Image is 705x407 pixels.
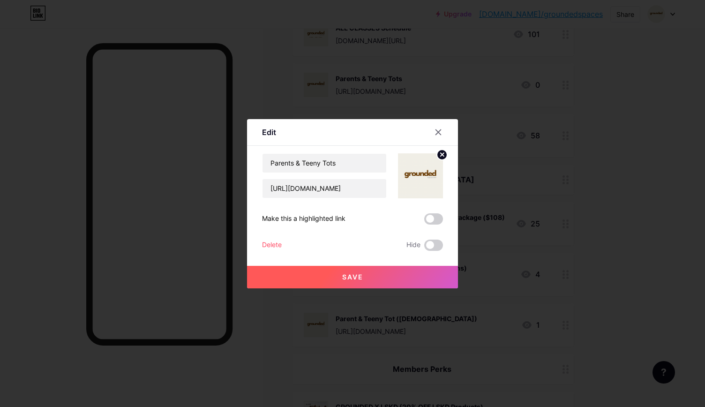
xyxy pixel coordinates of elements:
[262,179,386,198] input: URL
[398,153,443,198] img: link_thumbnail
[262,127,276,138] div: Edit
[247,266,458,288] button: Save
[342,273,363,281] span: Save
[262,240,282,251] div: Delete
[262,154,386,173] input: Title
[406,240,420,251] span: Hide
[262,213,345,225] div: Make this a highlighted link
